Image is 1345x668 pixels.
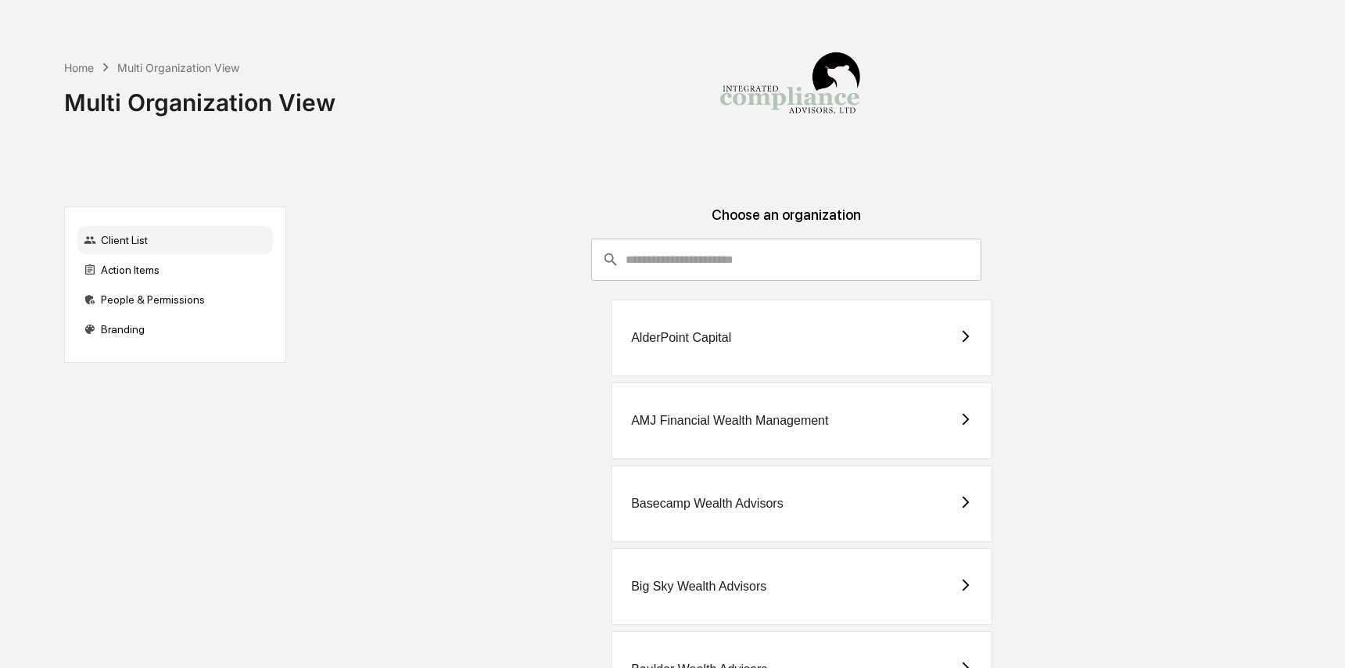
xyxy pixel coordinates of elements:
div: Multi Organization View [64,76,335,117]
div: Action Items [77,256,273,284]
div: Basecamp Wealth Advisors [631,497,783,511]
div: People & Permissions [77,286,273,314]
div: Home [64,61,94,74]
div: Branding [77,315,273,343]
div: AlderPoint Capital [631,331,731,345]
div: Choose an organization [299,207,1275,239]
div: Multi Organization View [117,61,239,74]
img: Integrated Compliance Advisors [712,13,868,169]
div: consultant-dashboard__filter-organizations-search-bar [591,239,981,281]
div: Big Sky Wealth Advisors [631,580,766,594]
div: AMJ Financial Wealth Management [631,414,828,428]
div: Client List [77,226,273,254]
